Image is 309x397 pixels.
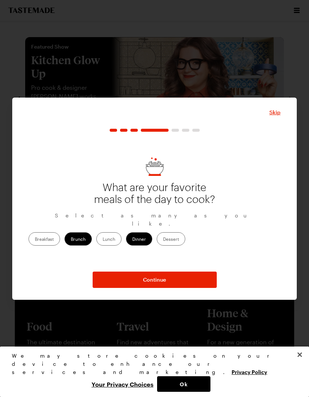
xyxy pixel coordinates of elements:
[143,276,166,283] span: Continue
[64,232,92,246] label: Brunch
[269,109,280,116] span: Skip
[232,368,267,375] a: More information about your privacy, opens in a new tab
[29,211,280,228] p: Select as many as you like.
[157,376,210,392] button: Ok
[12,352,291,392] div: Privacy
[269,109,280,116] button: Close
[126,232,152,246] label: Dinner
[157,232,185,246] label: Dessert
[12,352,291,376] div: We may store cookies on your device to enhance our services and marketing.
[29,232,60,246] label: Breakfast
[92,182,217,206] p: What are your favorite meals of the day to cook?
[96,232,122,246] label: Lunch
[292,347,308,363] button: Close
[93,272,217,288] button: NextStepButton
[88,376,157,392] button: Your Privacy Choices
